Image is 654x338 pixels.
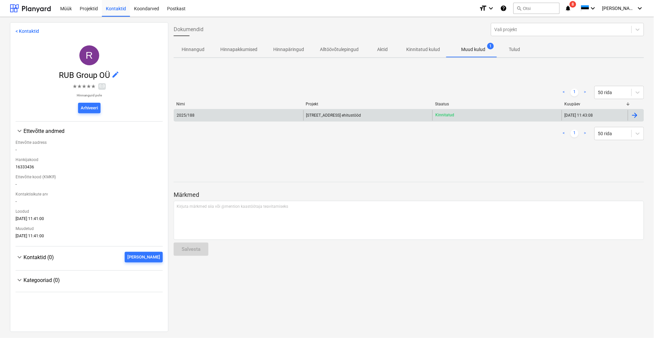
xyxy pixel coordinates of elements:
[111,71,119,79] span: edit
[125,252,163,262] button: [PERSON_NAME]
[220,46,257,53] p: Hinnapakkumised
[16,216,163,224] div: [DATE] 11:41:00
[16,262,163,265] div: Kontaktid (0)[PERSON_NAME]
[16,234,163,241] div: [DATE] 11:41:00
[406,46,440,53] p: Kinnitatud kulud
[565,113,593,118] div: [DATE] 11:43:08
[506,46,522,53] p: Tulud
[636,4,644,12] i: keyboard_arrow_down
[560,88,568,96] a: Previous page
[560,130,568,138] a: Previous page
[320,46,359,53] p: Alltöövõtulepingud
[16,284,163,287] div: Kategooriad (0)
[16,253,23,261] span: keyboard_arrow_down
[589,4,597,12] i: keyboard_arrow_down
[82,83,86,90] span: ★
[461,46,485,53] p: Muud kulud
[81,104,98,112] div: Arhiveeri
[77,83,82,90] span: ★
[127,253,160,261] div: [PERSON_NAME]
[86,50,93,61] span: R
[16,28,39,34] a: < Kontaktid
[79,45,99,65] div: RUB
[16,276,23,284] span: keyboard_arrow_down
[487,43,494,49] span: 1
[500,4,507,12] i: Abikeskus
[16,189,163,199] div: Kontaktisikute arv
[621,306,654,338] iframe: Chat Widget
[487,4,495,12] i: keyboard_arrow_down
[72,83,77,90] span: ★
[23,277,163,283] div: Kategooriad (0)
[78,103,101,113] button: Arhiveeri
[16,127,163,135] div: Ettevõtte andmed
[177,113,195,118] div: 2025/188
[565,102,626,106] div: Kuupäev
[16,224,163,234] div: Muudetud
[602,6,635,11] span: [PERSON_NAME]
[72,93,106,97] p: Hinnanguid pole
[435,112,454,118] p: Kinnitatud
[16,276,163,284] div: Kategooriad (0)
[174,191,644,199] p: Märkmed
[16,199,163,206] div: -
[565,4,572,12] i: notifications
[581,130,589,138] a: Next page
[581,88,589,96] a: Next page
[374,46,390,53] p: Aktid
[306,102,430,106] div: Projekt
[23,128,163,134] div: Ettevõtte andmed
[571,88,579,96] a: Page 1 is your current page
[174,26,203,33] span: Dokumendid
[16,147,163,155] div: -
[176,102,300,106] div: Nimi
[570,1,576,8] span: 8
[516,6,522,11] span: search
[513,3,560,14] button: Otsi
[435,102,559,106] div: Staatus
[16,172,163,182] div: Ettevõtte kood (KMKR)
[23,254,54,260] span: Kontaktid (0)
[59,71,111,80] span: RUB Group OÜ
[16,138,163,147] div: Ettevõtte aadress
[16,206,163,216] div: Loodud
[16,127,23,135] span: keyboard_arrow_down
[479,4,487,12] i: format_size
[571,130,579,138] a: Page 1 is your current page
[306,113,361,118] span: Maasika tee 7 ehitustööd
[16,252,163,262] div: Kontaktid (0)[PERSON_NAME]
[16,182,163,189] div: -
[273,46,304,53] p: Hinnapäringud
[86,83,91,90] span: ★
[16,165,163,172] div: 16333436
[98,83,106,89] span: 0,0
[16,155,163,165] div: Hankijakood
[16,135,163,241] div: Ettevõtte andmed
[91,83,96,90] span: ★
[182,46,204,53] p: Hinnangud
